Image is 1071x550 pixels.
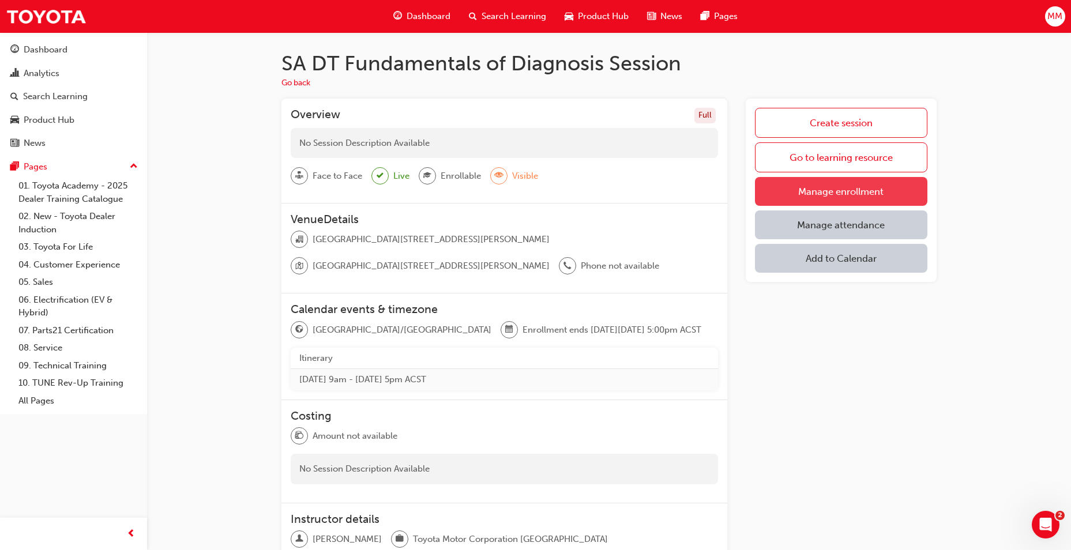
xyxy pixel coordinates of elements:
a: 09. Technical Training [14,357,142,375]
a: Go to learning resource [755,142,927,172]
a: Manage attendance [755,210,927,239]
h1: SA DT Fundamentals of Diagnosis Session [281,51,937,76]
button: DashboardAnalyticsSearch LearningProduct HubNews [5,37,142,156]
div: Pages [24,160,47,174]
span: eye-icon [495,168,503,183]
div: Product Hub [24,114,74,127]
a: car-iconProduct Hub [555,5,638,28]
span: Search Learning [482,10,546,23]
span: [GEOGRAPHIC_DATA]/[GEOGRAPHIC_DATA] [313,323,491,337]
a: Dashboard [5,39,142,61]
span: Product Hub [578,10,629,23]
span: search-icon [469,9,477,24]
button: Pages [5,156,142,178]
span: [GEOGRAPHIC_DATA][STREET_ADDRESS][PERSON_NAME] [313,259,550,273]
div: No Session Description Available [291,128,718,159]
h3: Calendar events & timezone [291,303,718,316]
a: pages-iconPages [692,5,747,28]
span: Amount not available [313,430,397,443]
div: News [24,137,46,150]
span: guage-icon [10,45,19,55]
td: [DATE] 9am - [DATE] 5pm ACST [291,369,718,390]
span: news-icon [10,138,19,149]
span: pages-icon [701,9,709,24]
iframe: Intercom live chat [1032,511,1059,538]
span: location-icon [295,259,303,274]
a: 05. Sales [14,273,142,291]
h3: Instructor details [291,513,718,526]
span: [PERSON_NAME] [313,533,382,546]
span: Phone not available [581,259,659,273]
span: News [660,10,682,23]
span: calendar-icon [505,322,513,337]
span: car-icon [565,9,573,24]
a: Create session [755,108,927,138]
a: 02. New - Toyota Dealer Induction [14,208,142,238]
a: 08. Service [14,339,142,357]
a: 07. Parts21 Certification [14,322,142,340]
a: News [5,133,142,154]
span: briefcase-icon [396,532,404,547]
span: Toyota Motor Corporation [GEOGRAPHIC_DATA] [413,533,608,546]
span: MM [1047,10,1062,23]
span: news-icon [647,9,656,24]
a: Product Hub [5,110,142,131]
span: Dashboard [407,10,450,23]
h3: VenueDetails [291,213,718,226]
span: Enrollment ends [DATE][DATE] 5:00pm ACST [523,323,701,337]
span: [GEOGRAPHIC_DATA][STREET_ADDRESS][PERSON_NAME] [313,233,550,246]
div: No Session Description Available [291,454,718,484]
span: car-icon [10,115,19,126]
a: 04. Customer Experience [14,256,142,274]
span: Visible [512,169,538,183]
span: globe-icon [295,322,303,337]
a: news-iconNews [638,5,692,28]
span: chart-icon [10,69,19,79]
span: money-icon [295,428,303,443]
a: 10. TUNE Rev-Up Training [14,374,142,392]
span: Face to Face [313,169,362,183]
div: Full [694,108,716,123]
a: search-iconSearch Learning [460,5,555,28]
div: Analytics [24,67,59,80]
a: All Pages [14,392,142,410]
button: MM [1045,6,1065,27]
img: Trak [6,3,87,29]
div: Dashboard [24,43,67,56]
span: graduationCap-icon [423,168,431,183]
span: prev-icon [127,527,136,541]
h3: Costing [291,409,718,423]
a: Analytics [5,63,142,84]
div: Search Learning [23,90,88,103]
a: 01. Toyota Academy - 2025 Dealer Training Catalogue [14,177,142,208]
span: Pages [714,10,738,23]
span: man-icon [295,532,303,547]
a: Search Learning [5,86,142,107]
a: Manage enrollment [755,177,927,206]
span: pages-icon [10,162,19,172]
a: guage-iconDashboard [384,5,460,28]
a: 03. Toyota For Life [14,238,142,256]
a: 06. Electrification (EV & Hybrid) [14,291,142,322]
span: search-icon [10,92,18,102]
span: Live [393,169,409,183]
span: guage-icon [393,9,402,24]
span: tick-icon [377,169,384,183]
button: Add to Calendar [755,244,927,273]
span: 2 [1055,511,1065,520]
span: Enrollable [441,169,481,183]
span: up-icon [130,159,138,174]
span: sessionType_FACE_TO_FACE-icon [295,168,303,183]
span: organisation-icon [295,232,303,247]
h3: Overview [291,108,340,123]
span: phone-icon [563,259,572,274]
th: Itinerary [291,348,718,369]
button: Go back [281,77,310,90]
